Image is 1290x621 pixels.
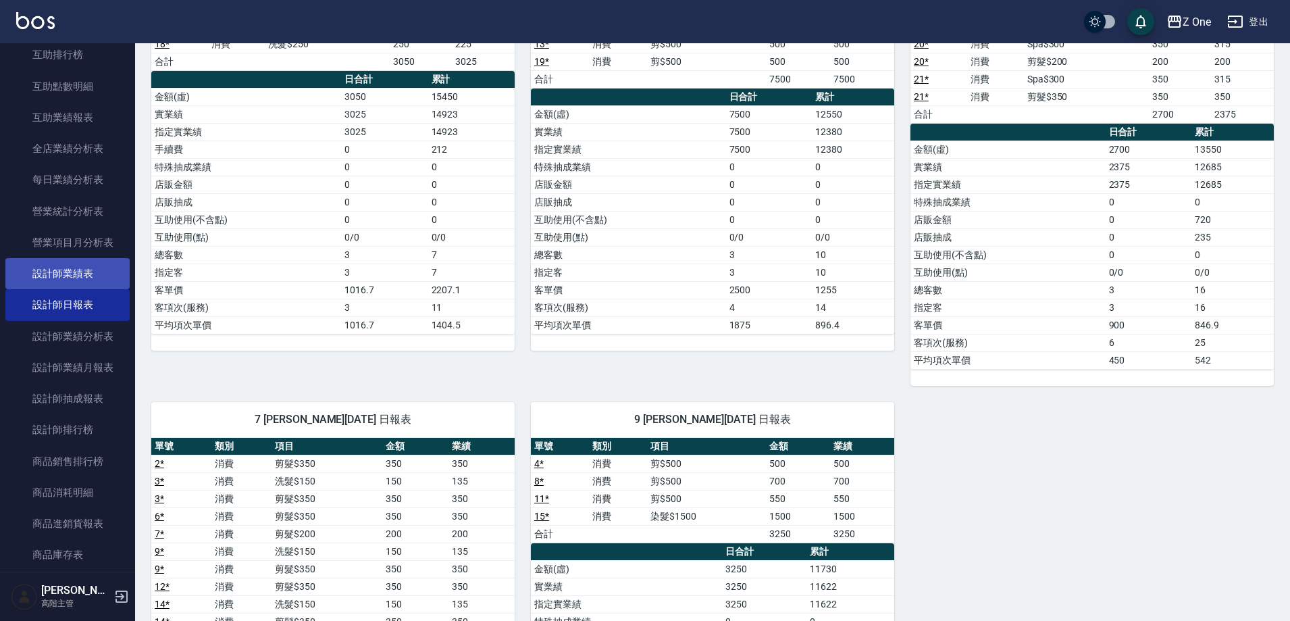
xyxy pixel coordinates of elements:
[428,176,515,193] td: 0
[1106,211,1191,228] td: 0
[382,455,448,472] td: 350
[722,543,806,561] th: 日合計
[812,281,894,299] td: 1255
[382,543,448,560] td: 150
[341,211,428,228] td: 0
[1191,193,1274,211] td: 0
[5,133,130,164] a: 全店業績分析表
[910,299,1106,316] td: 指定客
[151,158,341,176] td: 特殊抽成業績
[151,123,341,141] td: 指定實業績
[589,455,647,472] td: 消費
[428,105,515,123] td: 14923
[151,264,341,281] td: 指定客
[910,351,1106,369] td: 平均項次單價
[1024,35,1149,53] td: Spa$300
[211,525,272,543] td: 消費
[531,316,726,334] td: 平均項次單價
[812,193,894,211] td: 0
[531,578,722,595] td: 實業績
[452,35,515,53] td: 225
[531,105,726,123] td: 金額(虛)
[726,105,812,123] td: 7500
[341,299,428,316] td: 3
[1191,124,1274,141] th: 累計
[428,228,515,246] td: 0/0
[272,438,382,455] th: 項目
[5,164,130,195] a: 每日業績分析表
[272,525,382,543] td: 剪髮$200
[647,455,766,472] td: 剪$500
[428,141,515,158] td: 212
[5,508,130,539] a: 商品進銷貨報表
[448,543,515,560] td: 135
[830,70,894,88] td: 7500
[910,141,1106,158] td: 金額(虛)
[1106,193,1191,211] td: 0
[341,141,428,158] td: 0
[1106,351,1191,369] td: 450
[812,211,894,228] td: 0
[1106,141,1191,158] td: 2700
[448,438,515,455] th: 業績
[341,158,428,176] td: 0
[5,446,130,477] a: 商品銷售排行榜
[531,264,726,281] td: 指定客
[647,507,766,525] td: 染髮$1500
[448,560,515,578] td: 350
[1106,158,1191,176] td: 2375
[726,246,812,264] td: 3
[151,211,341,228] td: 互助使用(不含點)
[589,35,647,53] td: 消費
[647,53,766,70] td: 剪$500
[910,124,1274,370] table: a dense table
[830,53,894,70] td: 500
[5,227,130,258] a: 營業項目月分析表
[151,71,515,334] table: a dense table
[722,578,806,595] td: 3250
[16,12,55,29] img: Logo
[1106,176,1191,193] td: 2375
[531,158,726,176] td: 特殊抽成業績
[1191,211,1274,228] td: 720
[5,539,130,570] a: 商品庫存表
[428,281,515,299] td: 2207.1
[1106,281,1191,299] td: 3
[5,71,130,102] a: 互助點數明細
[531,211,726,228] td: 互助使用(不含點)
[382,525,448,543] td: 200
[726,158,812,176] td: 0
[211,543,272,560] td: 消費
[910,316,1106,334] td: 客單價
[1222,9,1274,34] button: 登出
[428,158,515,176] td: 0
[910,334,1106,351] td: 客項次(服務)
[647,472,766,490] td: 剪$500
[726,281,812,299] td: 2500
[910,281,1106,299] td: 總客數
[5,414,130,445] a: 設計師排行榜
[1191,176,1274,193] td: 12685
[341,228,428,246] td: 0/0
[766,70,830,88] td: 7500
[531,438,894,543] table: a dense table
[1149,88,1212,105] td: 350
[272,472,382,490] td: 洗髮$150
[812,316,894,334] td: 896.4
[151,438,211,455] th: 單號
[167,413,498,426] span: 7 [PERSON_NAME][DATE] 日報表
[812,228,894,246] td: 0/0
[812,158,894,176] td: 0
[1106,124,1191,141] th: 日合計
[812,141,894,158] td: 12380
[531,281,726,299] td: 客單價
[531,193,726,211] td: 店販抽成
[5,258,130,289] a: 設計師業績表
[1024,88,1149,105] td: 剪髮$350
[1211,70,1274,88] td: 315
[151,281,341,299] td: 客單價
[151,53,208,70] td: 合計
[589,53,647,70] td: 消費
[830,507,894,525] td: 1500
[531,176,726,193] td: 店販金額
